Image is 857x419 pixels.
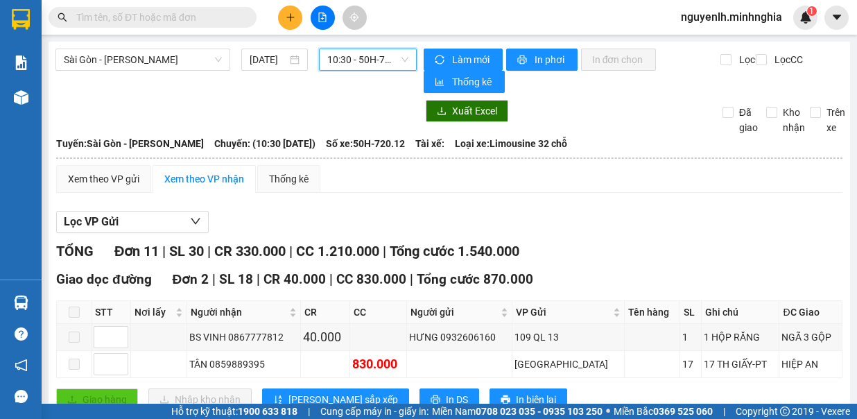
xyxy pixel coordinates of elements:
span: In biên lai [516,392,556,407]
button: uploadGiao hàng [56,388,138,411]
div: 1 [682,330,699,345]
span: | [212,271,216,287]
span: | [162,243,166,259]
div: Xem theo VP gửi [68,171,139,187]
div: [GEOGRAPHIC_DATA] [514,357,623,372]
span: 10:30 - 50H-720.12 [327,49,408,70]
strong: 1900 633 818 [238,406,297,417]
span: | [383,243,386,259]
td: HIỆP AN [779,351,842,378]
span: VP Gửi [516,305,611,320]
span: sync [435,55,447,66]
span: CC 1.210.000 [296,243,379,259]
th: Ghi chú [702,301,779,324]
input: Tìm tên, số ĐT hoặc mã đơn [76,10,240,25]
span: In phơi [535,52,566,67]
span: Số xe: 50H-720.12 [326,136,405,151]
span: Loại xe: Limousine 32 chỗ [455,136,567,151]
span: down [190,216,201,227]
button: aim [343,6,367,30]
img: logo-vxr [12,9,30,30]
span: printer [517,55,529,66]
span: Đã giao [734,105,763,135]
span: Chuyến: (10:30 [DATE]) [214,136,315,151]
span: file-add [318,12,327,22]
b: Tuyến: Sài Gòn - [PERSON_NAME] [56,138,204,149]
span: | [308,404,310,419]
button: printerIn DS [419,388,479,411]
span: Người nhận [191,305,286,320]
div: 830.000 [352,354,404,374]
div: Xem theo VP nhận [164,171,244,187]
input: 11/10/2025 [250,52,287,67]
span: Kho nhận [777,105,811,135]
span: printer [501,395,510,406]
span: Cung cấp máy in - giấy in: [320,404,428,419]
span: Đơn 2 [173,271,209,287]
button: In đơn chọn [581,49,657,71]
span: message [15,390,28,403]
span: CC 830.000 [336,271,406,287]
th: STT [92,301,131,324]
span: plus [286,12,295,22]
span: question-circle [15,327,28,341]
span: | [207,243,211,259]
span: Tài xế: [415,136,444,151]
button: syncLàm mới [424,49,503,71]
span: aim [349,12,359,22]
button: printerIn phơi [506,49,578,71]
div: TÂN 0859889395 [189,357,298,372]
button: caret-down [824,6,849,30]
span: Thống kê [452,74,494,89]
strong: 0369 525 060 [653,406,713,417]
span: caret-down [831,11,843,24]
div: 1 HỘP RĂNG [704,330,777,345]
span: TỔNG [56,243,94,259]
div: BS VINH 0867777812 [189,330,298,345]
button: plus [278,6,302,30]
button: downloadNhập kho nhận [148,388,252,411]
button: file-add [311,6,335,30]
span: search [58,12,67,22]
span: Nơi lấy [135,305,173,320]
img: warehouse-icon [14,296,28,310]
td: NGÃ 3 GỘP [779,324,842,351]
button: downloadXuất Excel [426,100,508,122]
button: printerIn biên lai [490,388,567,411]
button: sort-ascending[PERSON_NAME] sắp xếp [262,388,409,411]
button: Lọc VP Gửi [56,211,209,233]
span: Hỗ trợ kỹ thuật: [171,404,297,419]
span: sort-ascending [273,395,283,406]
span: notification [15,359,28,372]
th: Tên hàng [625,301,680,324]
th: CR [301,301,350,324]
div: Thống kê [269,171,309,187]
span: In DS [446,392,468,407]
span: Miền Nam [432,404,603,419]
div: 17 [682,357,699,372]
sup: 1 [807,6,817,16]
td: Sài Gòn [512,351,625,378]
img: warehouse-icon [14,90,28,105]
span: | [723,404,725,419]
span: CR 40.000 [263,271,326,287]
span: Giao dọc đường [56,271,152,287]
span: SL 30 [169,243,204,259]
div: 40.000 [303,327,347,347]
span: ⚪️ [606,409,610,414]
span: Tổng cước 1.540.000 [390,243,519,259]
span: printer [431,395,440,406]
span: Tổng cước 870.000 [417,271,533,287]
td: 109 QL 13 [512,324,625,351]
span: Người gửi [410,305,497,320]
span: Lọc VP Gửi [64,213,119,230]
span: Sài Gòn - Phan Rí [64,49,222,70]
span: nguyenlh.minhnghia [670,8,793,26]
span: | [329,271,333,287]
div: 109 QL 13 [514,330,623,345]
th: SL [680,301,702,324]
strong: 0708 023 035 - 0935 103 250 [476,406,603,417]
span: download [437,106,447,117]
span: bar-chart [435,77,447,88]
span: Miền Bắc [614,404,713,419]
